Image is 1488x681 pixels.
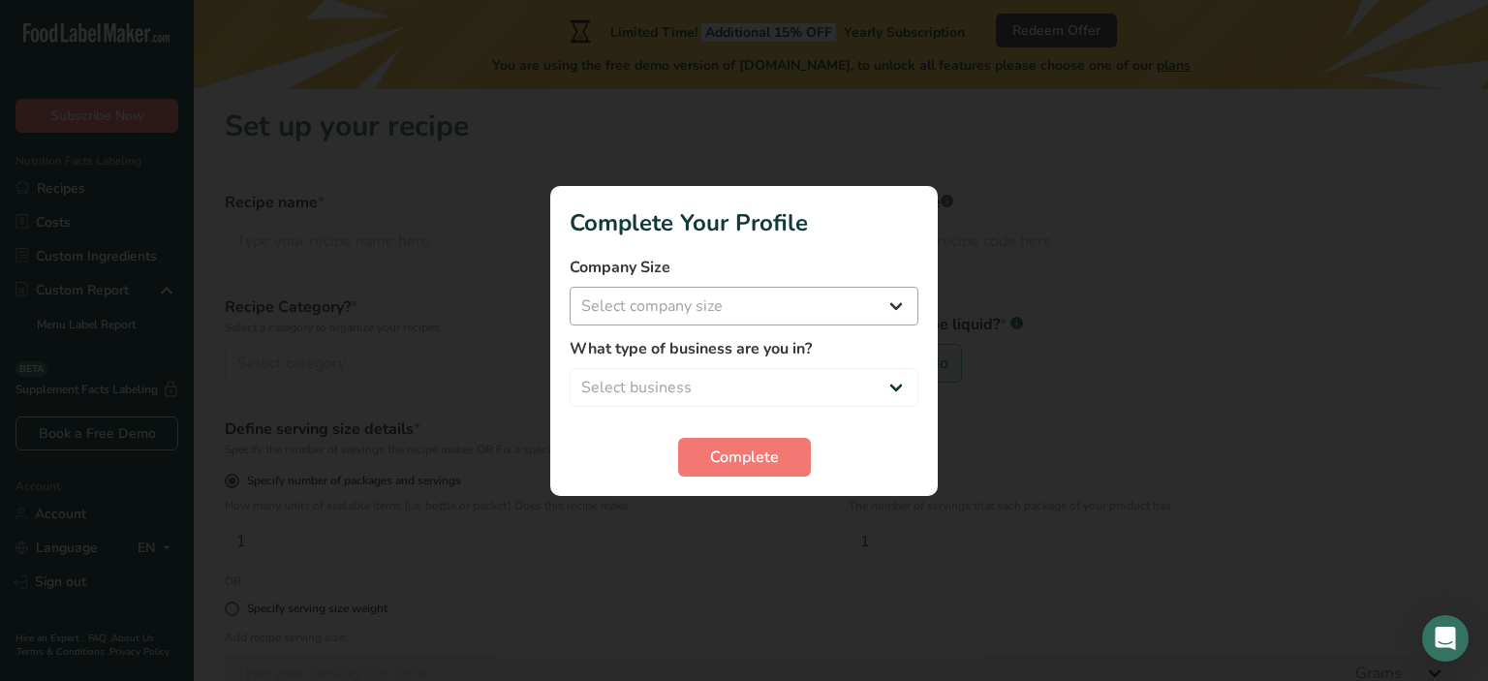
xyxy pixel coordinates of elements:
button: Complete [678,438,811,477]
h1: Complete Your Profile [570,205,918,240]
div: Open Intercom Messenger [1422,615,1469,662]
span: Complete [710,446,779,469]
label: Company Size [570,256,918,279]
label: What type of business are you in? [570,337,918,360]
